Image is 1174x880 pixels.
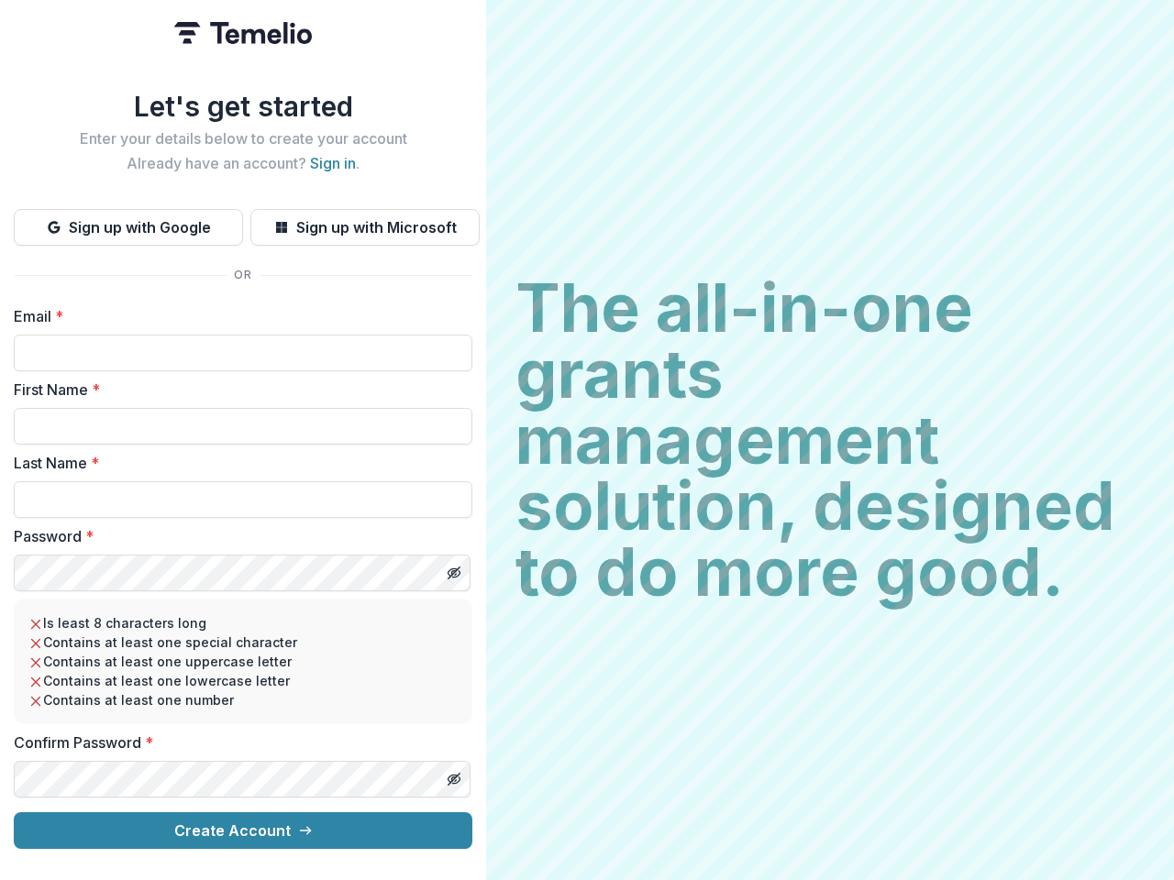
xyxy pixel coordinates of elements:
[14,305,461,327] label: Email
[28,613,458,632] li: Is least 8 characters long
[174,22,312,44] img: Temelio
[14,130,472,148] h2: Enter your details below to create your account
[14,379,461,401] label: First Name
[439,558,469,588] button: Toggle password visibility
[14,812,472,849] button: Create Account
[14,525,461,547] label: Password
[14,209,243,246] button: Sign up with Google
[28,652,458,671] li: Contains at least one uppercase letter
[14,155,472,172] h2: Already have an account? .
[14,452,461,474] label: Last Name
[14,90,472,123] h1: Let's get started
[439,764,469,794] button: Toggle password visibility
[250,209,480,246] button: Sign up with Microsoft
[28,690,458,709] li: Contains at least one number
[310,154,356,172] a: Sign in
[28,671,458,690] li: Contains at least one lowercase letter
[14,731,461,753] label: Confirm Password
[28,632,458,652] li: Contains at least one special character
